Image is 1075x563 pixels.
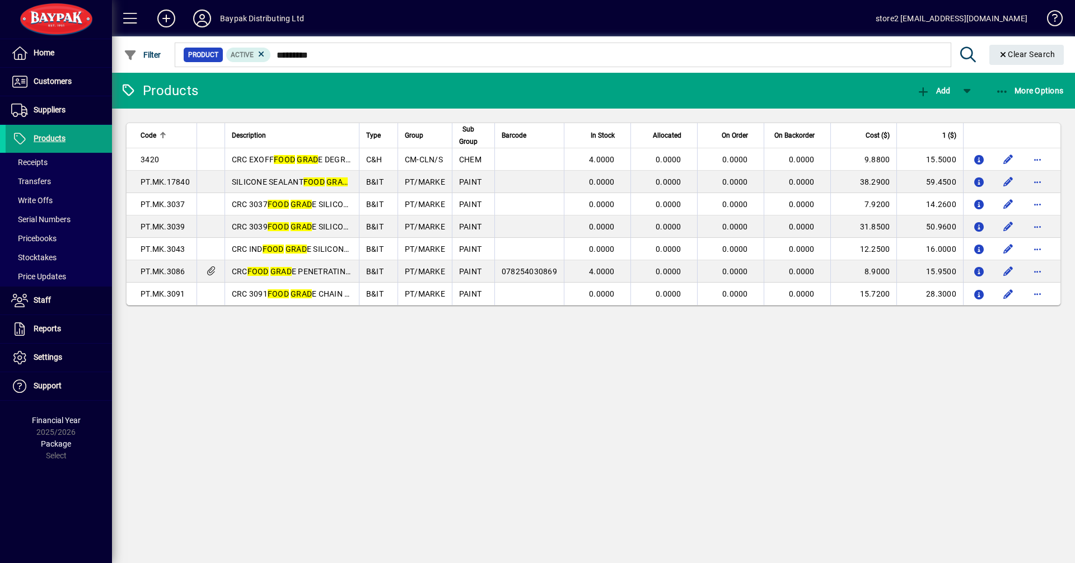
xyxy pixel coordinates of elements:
span: PT.MK.3091 [141,289,185,298]
button: Add [914,81,953,101]
span: Stocktakes [11,253,57,262]
span: Receipts [11,158,48,167]
a: Serial Numbers [6,210,112,229]
span: Reports [34,324,61,333]
span: PT/MARKE [405,200,445,209]
span: Description [232,129,266,142]
a: Write Offs [6,191,112,210]
span: 0.0000 [722,245,748,254]
div: Sub Group [459,123,488,148]
td: 31.8500 [830,215,897,238]
button: More options [1029,285,1046,303]
em: FOOD [303,177,325,186]
span: CHEM [459,155,482,164]
span: 4.0000 [589,267,615,276]
span: PT.MK.17840 [141,177,190,186]
span: PAINT [459,200,482,209]
div: On Backorder [771,129,825,142]
span: PT.MK.3039 [141,222,185,231]
span: Support [34,381,62,390]
td: 59.4500 [896,171,963,193]
div: Allocated [638,129,691,142]
button: Profile [184,8,220,29]
span: Code [141,129,156,142]
span: SILICONE SEALANT E ALUM 305ml [232,177,400,186]
a: Support [6,372,112,400]
span: B&IT [366,200,384,209]
span: 0.0000 [656,155,681,164]
span: 0.0000 [789,155,815,164]
span: Package [41,439,71,448]
span: B&IT [366,267,384,276]
span: PAINT [459,222,482,231]
span: 0.0000 [789,200,815,209]
span: 0.0000 [656,267,681,276]
a: Home [6,39,112,67]
span: 0.0000 [789,267,815,276]
div: Description [232,129,352,142]
button: Clear [989,45,1064,65]
td: 8.9000 [830,260,897,283]
span: On Order [722,129,748,142]
td: 28.3000 [896,283,963,305]
span: PAINT [459,289,482,298]
a: Price Updates [6,267,112,286]
button: More options [1029,262,1046,280]
button: More options [1029,173,1046,191]
span: Group [405,129,423,142]
em: FOOD [263,245,284,254]
span: Products [34,134,66,143]
span: 0.0000 [589,222,615,231]
em: GRAD [286,245,307,254]
em: FOOD [268,200,289,209]
em: GRAD [326,177,348,186]
span: 0.0000 [789,245,815,254]
span: 0.0000 [722,222,748,231]
div: Type [366,129,391,142]
span: C&H [366,155,382,164]
a: Pricebooks [6,229,112,248]
span: PAINT [459,177,482,186]
span: 0.0000 [722,155,748,164]
div: Baypak Distributing Ltd [220,10,304,27]
span: 0.0000 [656,222,681,231]
em: GRAD [291,222,312,231]
span: PT/MARKE [405,177,445,186]
span: PT.MK.3086 [141,267,185,276]
span: CRC 3037 E SILICONE GREASE 75ml [232,200,405,209]
span: CRC E PENETRATING OIL 312g [232,267,386,276]
a: Staff [6,287,112,315]
a: Stocktakes [6,248,112,267]
span: CRC 3091 E CHAIN LUBE [232,289,364,298]
span: Transfers [11,177,51,186]
span: 0.0000 [722,177,748,186]
span: 078254030869 [502,267,557,276]
td: 16.0000 [896,238,963,260]
span: Suppliers [34,105,66,114]
em: FOOD [274,155,295,164]
span: Product [188,49,218,60]
button: Edit [999,195,1017,213]
span: PAINT [459,245,482,254]
span: PT/MARKE [405,289,445,298]
button: More options [1029,195,1046,213]
td: 15.9500 [896,260,963,283]
span: 4.0000 [589,155,615,164]
span: 0.0000 [656,177,681,186]
span: Allocated [653,129,681,142]
span: PT/MARKE [405,245,445,254]
button: More options [1029,218,1046,236]
span: On Backorder [774,129,815,142]
span: Barcode [502,129,526,142]
em: FOOD [268,222,289,231]
a: Suppliers [6,96,112,124]
button: Edit [999,173,1017,191]
td: 9.8800 [830,148,897,171]
mat-chip: Activation Status: Active [226,48,271,62]
button: More Options [993,81,1067,101]
button: Edit [999,285,1017,303]
span: CM-CLN/S [405,155,443,164]
span: Staff [34,295,51,304]
span: 0.0000 [656,245,681,254]
div: In Stock [571,129,625,142]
